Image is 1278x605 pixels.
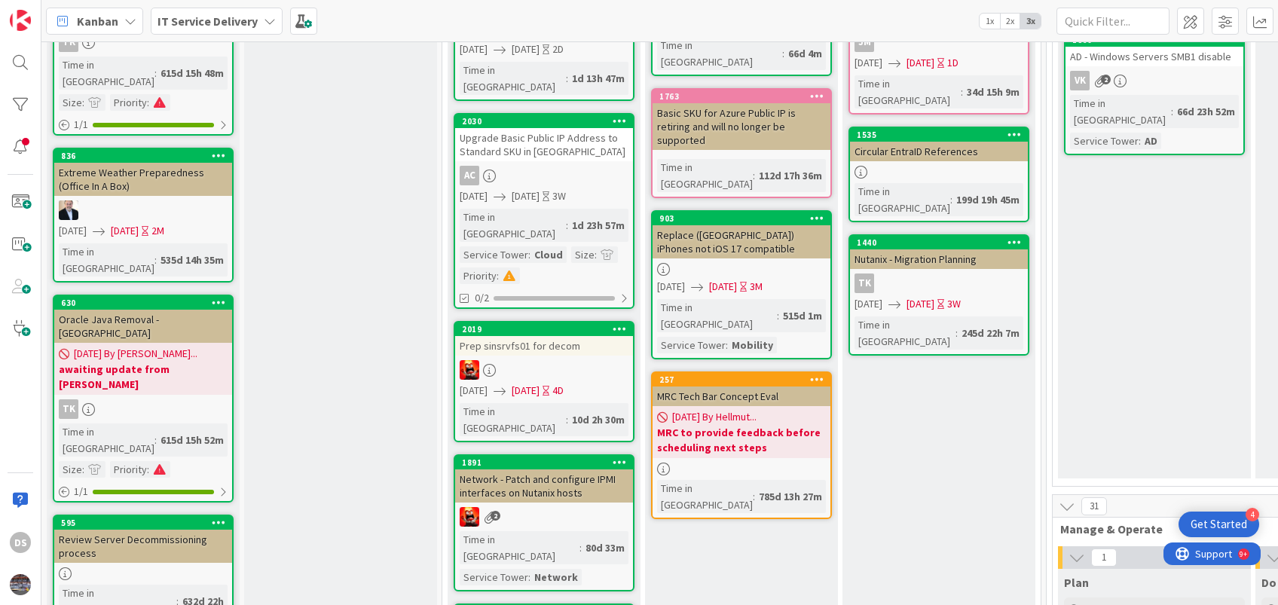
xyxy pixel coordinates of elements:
[460,403,566,436] div: Time in [GEOGRAPHIC_DATA]
[855,316,955,350] div: Time in [GEOGRAPHIC_DATA]
[74,346,197,362] span: [DATE] By [PERSON_NAME]...
[491,511,500,521] span: 2
[1091,548,1117,567] span: 1
[454,113,634,309] a: 2030Upgrade Basic Public IP Address to Standard SKU in [GEOGRAPHIC_DATA]AC[DATE][DATE]3WTime in [...
[950,191,952,208] span: :
[157,432,228,448] div: 615d 15h 52m
[1066,33,1243,66] div: 1869AD - Windows Servers SMB1 disable
[709,279,737,295] span: [DATE]
[460,531,579,564] div: Time in [GEOGRAPHIC_DATA]
[59,94,82,111] div: Size
[750,279,763,295] div: 3M
[726,337,728,353] span: :
[857,130,1028,140] div: 1535
[755,167,826,184] div: 112d 17h 36m
[855,75,961,108] div: Time in [GEOGRAPHIC_DATA]
[850,32,1028,52] div: JM
[462,324,633,335] div: 2019
[157,65,228,81] div: 615d 15h 48m
[154,432,157,448] span: :
[455,456,633,503] div: 1891Network - Patch and configure IPMI interfaces on Nutanix hosts
[651,88,832,198] a: 1763Basic SKU for Azure Public IP is retiring and will no longer be supportedTime in [GEOGRAPHIC_...
[110,461,147,478] div: Priority
[512,383,540,399] span: [DATE]
[1066,71,1243,90] div: VK
[653,212,830,258] div: 903Replace ([GEOGRAPHIC_DATA]) iPhones not iOS 17 compatible
[460,246,528,263] div: Service Tower
[659,374,830,385] div: 257
[462,116,633,127] div: 2030
[59,362,228,392] b: awaiting update from [PERSON_NAME]
[728,337,777,353] div: Mobility
[947,55,958,71] div: 1D
[455,507,633,527] div: VN
[460,62,566,95] div: Time in [GEOGRAPHIC_DATA]
[653,373,830,406] div: 257MRC Tech Bar Concept Eval
[512,188,540,204] span: [DATE]
[651,371,832,519] a: 257MRC Tech Bar Concept Eval[DATE] By Hellmut...MRC to provide feedback before scheduling next st...
[1066,47,1243,66] div: AD - Windows Servers SMB1 disable
[1141,133,1161,149] div: AD
[651,210,832,359] a: 903Replace ([GEOGRAPHIC_DATA]) iPhones not iOS 17 compatible[DATE][DATE]3MTime in [GEOGRAPHIC_DAT...
[955,325,958,341] span: :
[552,41,564,57] div: 2D
[460,267,497,284] div: Priority
[53,295,234,503] a: 630Oracle Java Removal - [GEOGRAPHIC_DATA][DATE] By [PERSON_NAME]...awaiting update from [PERSON_...
[460,507,479,527] img: VN
[657,480,753,513] div: Time in [GEOGRAPHIC_DATA]
[1020,14,1041,29] span: 3x
[1171,103,1173,120] span: :
[568,70,628,87] div: 1d 13h 47m
[54,296,232,310] div: 630
[1056,8,1169,35] input: Quick Filter...
[10,532,31,553] div: DS
[850,236,1028,249] div: 1440
[512,41,540,57] span: [DATE]
[1179,512,1259,537] div: Open Get Started checklist, remaining modules: 4
[59,461,82,478] div: Size
[528,246,530,263] span: :
[579,539,582,556] span: :
[566,217,568,234] span: :
[460,41,488,57] span: [DATE]
[54,516,232,530] div: 595
[653,90,830,150] div: 1763Basic SKU for Azure Public IP is retiring and will no longer be supported
[455,456,633,469] div: 1891
[850,142,1028,161] div: Circular EntraID References
[54,296,232,343] div: 630Oracle Java Removal - [GEOGRAPHIC_DATA]
[59,223,87,239] span: [DATE]
[961,84,963,100] span: :
[54,516,232,563] div: 595Review Server Decommissioning process
[530,246,567,263] div: Cloud
[552,383,564,399] div: 4D
[54,149,232,196] div: 836Extreme Weather Preparedness (Office In A Box)
[74,117,88,133] span: 1 / 1
[850,128,1028,161] div: 1535Circular EntraID References
[848,127,1029,222] a: 1535Circular EntraID ReferencesTime in [GEOGRAPHIC_DATA]:199d 19h 45m
[475,290,489,306] span: 0/2
[460,360,479,380] img: VN
[552,188,566,204] div: 3W
[147,94,149,111] span: :
[54,200,232,220] div: HO
[980,14,1000,29] span: 1x
[455,115,633,161] div: 2030Upgrade Basic Public IP Address to Standard SKU in [GEOGRAPHIC_DATA]
[10,10,31,31] img: Visit kanbanzone.com
[568,411,628,428] div: 10d 2h 30m
[154,252,157,268] span: :
[111,223,139,239] span: [DATE]
[54,149,232,163] div: 836
[1000,14,1020,29] span: 2x
[777,307,779,324] span: :
[672,409,757,425] span: [DATE] By Hellmut...
[1070,71,1090,90] div: VK
[82,94,84,111] span: :
[74,484,88,500] span: 1 / 1
[784,45,826,62] div: 66d 4m
[657,279,685,295] span: [DATE]
[460,188,488,204] span: [DATE]
[657,337,726,353] div: Service Tower
[1081,497,1107,515] span: 31
[952,191,1023,208] div: 199d 19h 45m
[753,167,755,184] span: :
